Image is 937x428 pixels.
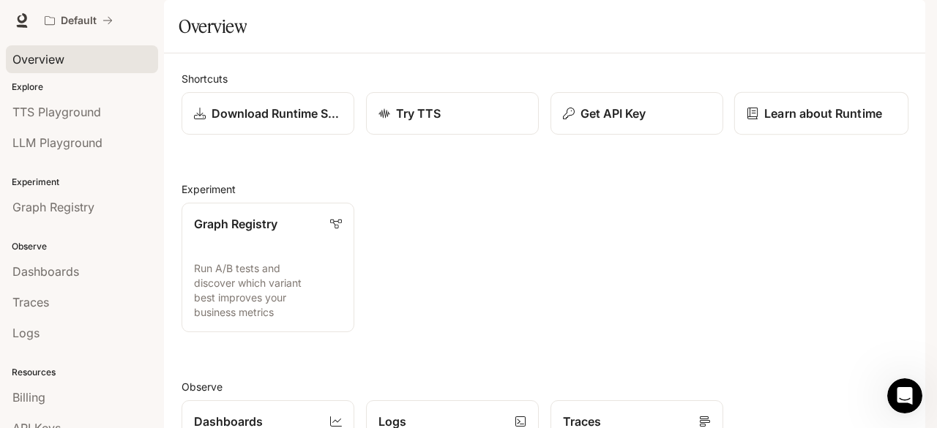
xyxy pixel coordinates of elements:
a: Try TTS [366,92,539,135]
p: Default [61,15,97,27]
p: Get API Key [581,105,646,122]
h2: Experiment [182,181,908,197]
iframe: Intercom live chat [887,378,922,413]
h2: Observe [182,379,908,394]
p: Download Runtime SDK [212,105,342,122]
button: All workspaces [38,6,119,35]
p: Learn about Runtime [764,105,882,122]
p: Run A/B tests and discover which variant best improves your business metrics [194,261,342,320]
a: Learn about Runtime [734,92,908,135]
h1: Overview [179,12,247,41]
a: Graph RegistryRun A/B tests and discover which variant best improves your business metrics [182,203,354,332]
a: Download Runtime SDK [182,92,354,135]
p: Try TTS [396,105,441,122]
p: Graph Registry [194,215,277,233]
button: Get API Key [550,92,723,135]
h2: Shortcuts [182,71,908,86]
